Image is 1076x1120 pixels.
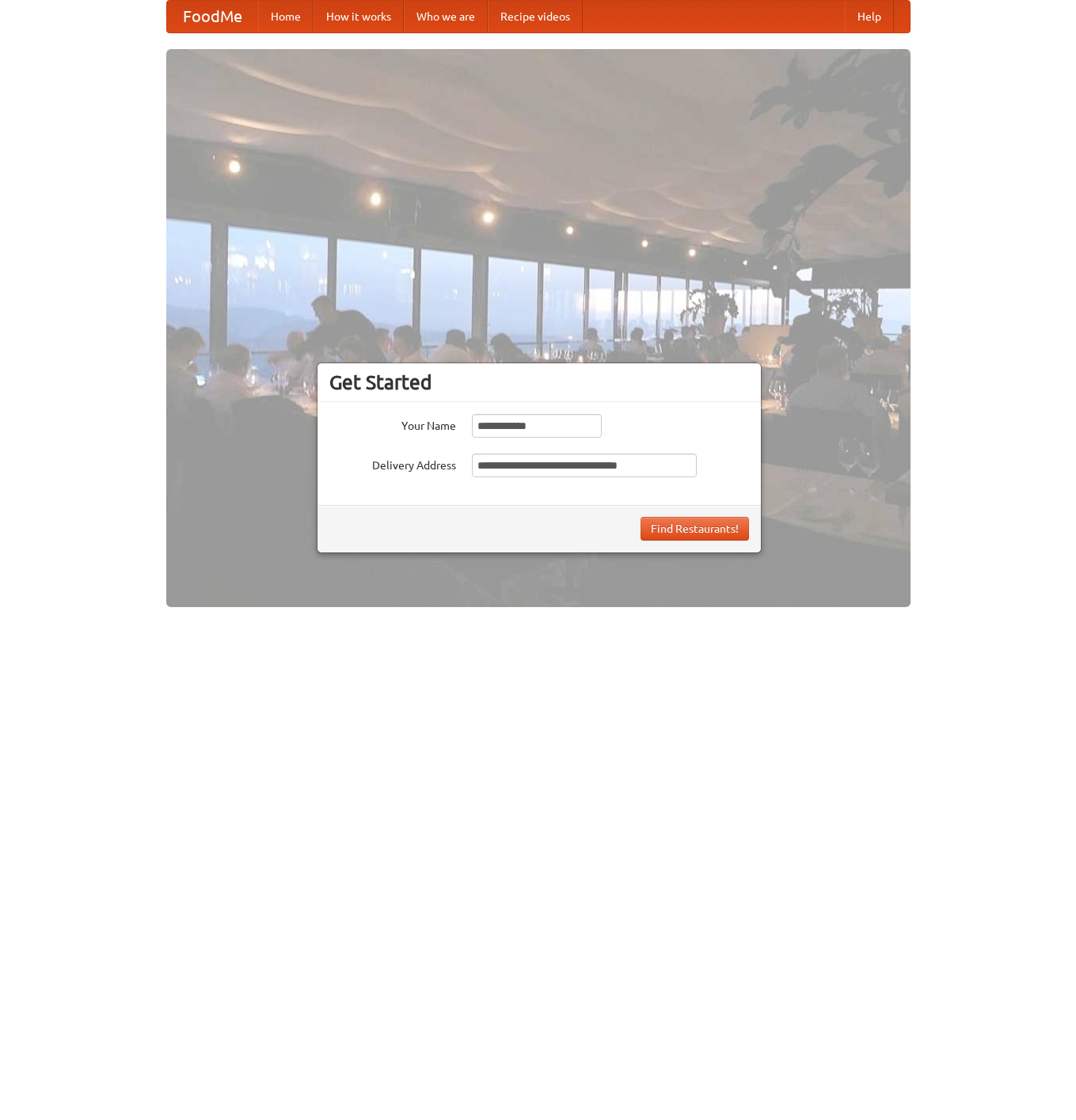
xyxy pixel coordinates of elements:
a: Who we are [404,1,488,32]
a: How it works [314,1,404,32]
a: Recipe videos [488,1,583,32]
h3: Get Started [329,370,749,394]
button: Find Restaurants! [641,517,749,541]
a: FoodMe [167,1,258,32]
label: Your Name [329,414,456,434]
a: Help [845,1,894,32]
a: Home [258,1,314,32]
label: Delivery Address [329,454,456,473]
